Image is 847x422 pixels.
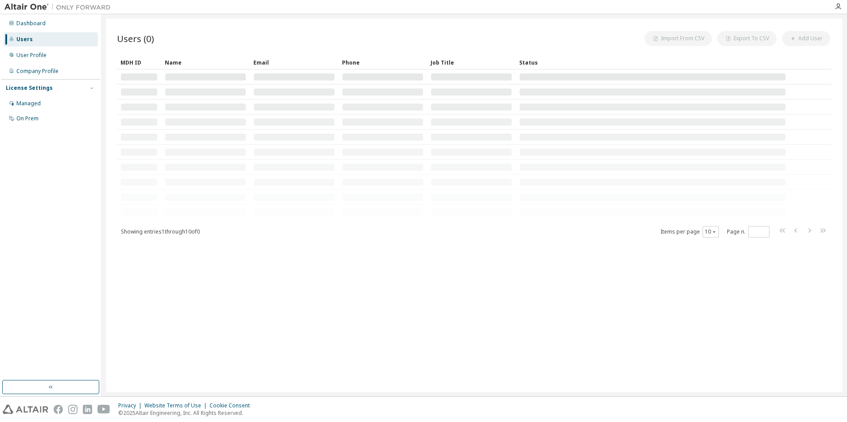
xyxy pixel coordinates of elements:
div: Email [253,55,335,69]
div: Job Title [431,55,512,69]
div: Managed [16,100,41,107]
div: Phone [342,55,423,69]
div: Company Profile [16,68,58,75]
p: © 2025 Altair Engineering, Inc. All Rights Reserved. [118,409,255,417]
div: MDH ID [120,55,158,69]
div: Name [165,55,246,69]
div: Website Terms of Use [144,402,210,409]
div: Users [16,36,33,43]
div: Dashboard [16,20,46,27]
div: License Settings [6,84,53,92]
button: 10 [705,228,717,235]
button: Import From CSV [645,31,712,46]
img: youtube.svg [97,405,110,414]
span: Page n. [727,226,769,238]
span: Items per page [661,226,719,238]
img: linkedin.svg [83,405,92,414]
div: On Prem [16,115,39,122]
button: Add User [782,31,830,46]
img: Altair One [4,3,115,12]
button: Export To CSV [717,31,777,46]
div: Cookie Consent [210,402,255,409]
div: User Profile [16,52,47,59]
div: Status [519,55,786,69]
img: altair_logo.svg [3,405,48,414]
span: Showing entries 1 through 10 of 0 [121,228,200,235]
img: facebook.svg [54,405,63,414]
img: instagram.svg [68,405,78,414]
span: Users (0) [117,32,154,45]
div: Privacy [118,402,144,409]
